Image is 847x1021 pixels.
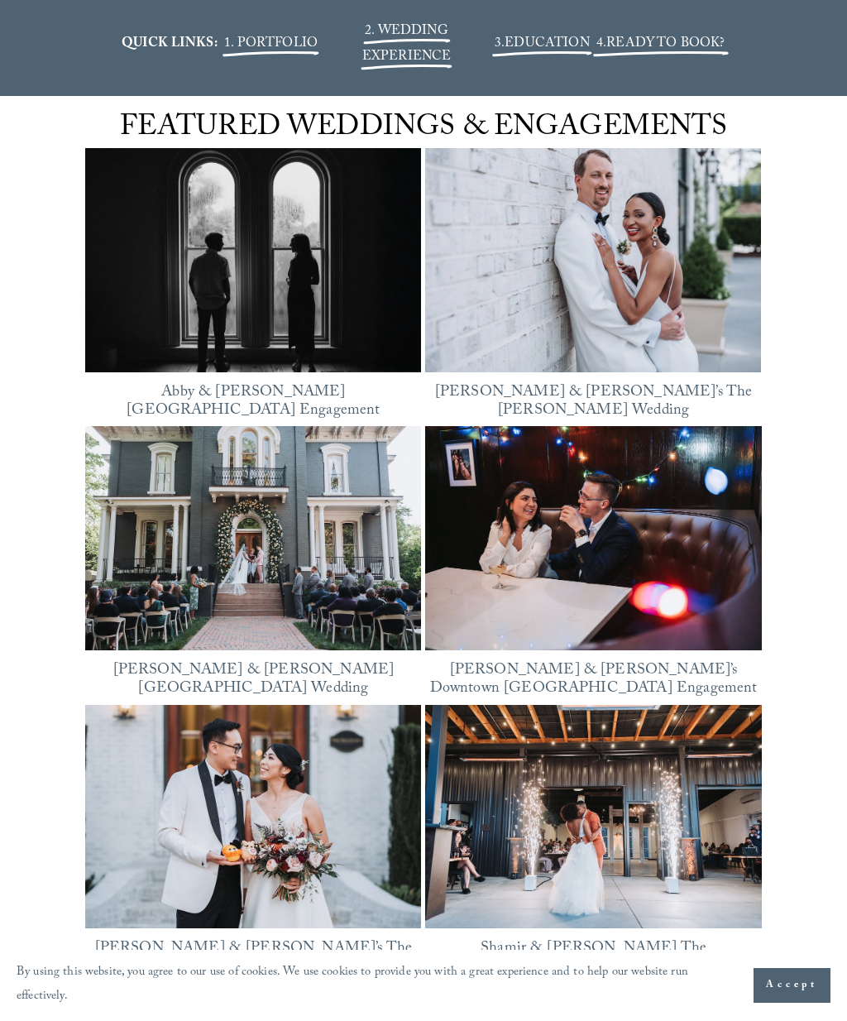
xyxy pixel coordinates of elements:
[122,33,218,55] strong: QUICK LINKS:
[435,381,753,424] a: [PERSON_NAME] & [PERSON_NAME]’s The [PERSON_NAME] Wedding
[495,33,590,55] span: 3.
[425,426,761,650] img: Lorena &amp; Tom’s Downtown Durham Engagement
[113,659,395,702] a: [PERSON_NAME] & [PERSON_NAME][GEOGRAPHIC_DATA] Wedding
[754,968,830,1003] button: Accept
[95,937,413,980] a: [PERSON_NAME] & [PERSON_NAME]’s The Bradford Wedding
[85,134,421,386] img: Abby &amp; Reed’s Heights House Hotel Engagement
[127,381,380,424] a: Abby & [PERSON_NAME][GEOGRAPHIC_DATA] Engagement
[85,705,421,929] img: Justine &amp; Xinli’s The Bradford Wedding
[17,961,737,1009] p: By using this website, you agree to our use of cookies. We use cookies to provide you with a grea...
[85,426,421,650] img: Chantel &amp; James’ Heights House Hotel Wedding
[362,21,452,69] a: 2. WEDDING EXPERIENCE
[425,705,761,929] img: Shamir &amp; Keegan’s The Meadows Raleigh Wedding
[766,977,818,994] span: Accept
[85,148,421,372] a: Abby &amp; Reed’s Heights House Hotel Engagement
[505,33,589,55] a: EDUCATION
[596,33,606,55] span: 4.
[425,148,761,372] a: Bella &amp; Mike’s The Maxwell Raleigh Wedding
[481,937,706,980] a: Shamir & [PERSON_NAME] The [PERSON_NAME] Wedding
[120,106,728,154] span: FEATURED WEDDINGS & ENGAGEMENTS
[430,659,758,702] a: [PERSON_NAME] & [PERSON_NAME]’s Downtown [GEOGRAPHIC_DATA] Engagement
[425,134,761,386] img: Bella &amp; Mike’s The Maxwell Raleigh Wedding
[606,33,725,55] a: READY TO BOOK?
[224,33,318,55] a: 1. PORTFOLIO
